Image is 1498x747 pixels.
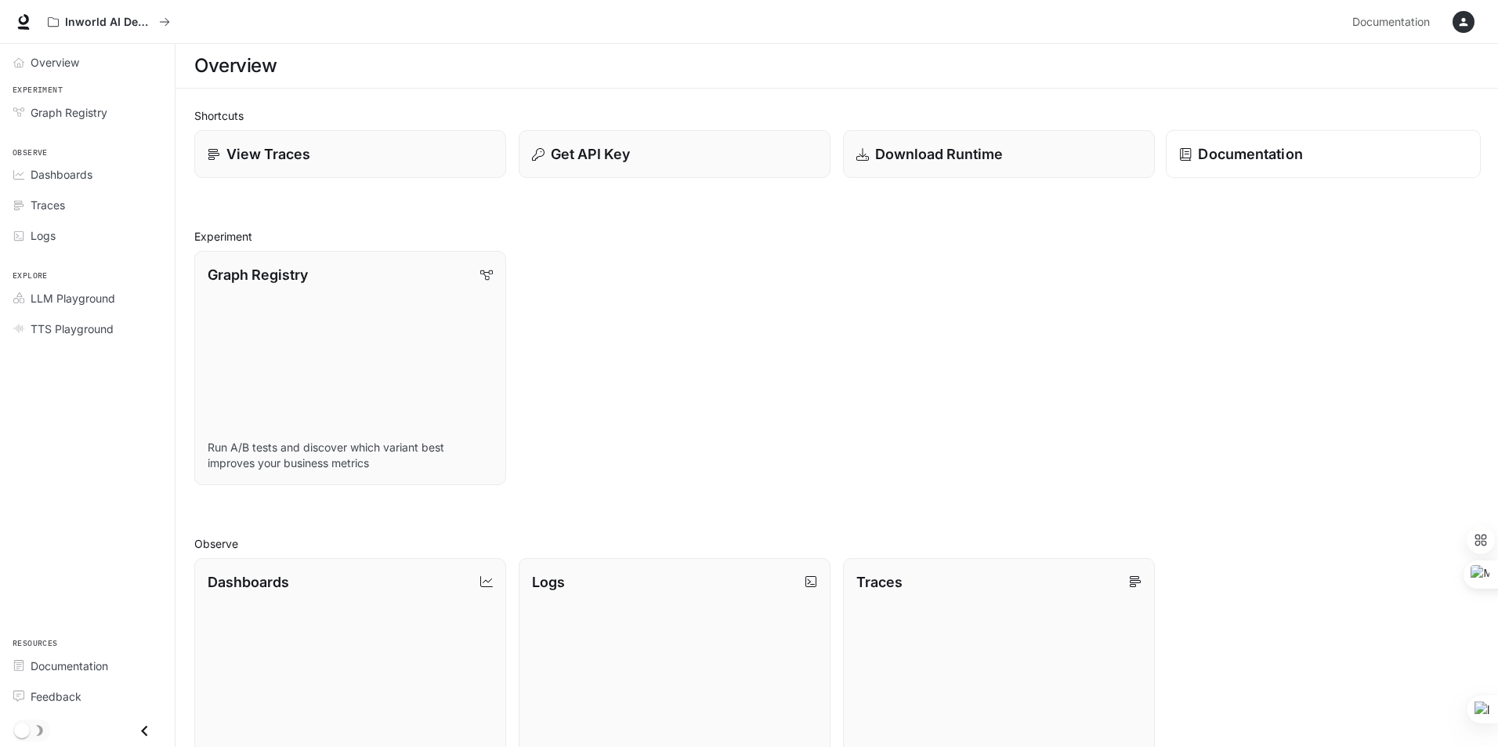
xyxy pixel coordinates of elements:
[1346,6,1442,38] a: Documentation
[6,161,168,188] a: Dashboards
[6,683,168,710] a: Feedback
[1198,143,1302,165] p: Documentation
[127,715,162,747] button: Close drawer
[6,49,168,76] a: Overview
[194,228,1479,245] h2: Experiment
[6,652,168,680] a: Documentation
[1166,130,1481,179] a: Documentation
[65,16,153,29] p: Inworld AI Demos
[31,321,114,337] span: TTS Playground
[31,104,107,121] span: Graph Registry
[14,721,30,738] span: Dark mode toggle
[31,166,92,183] span: Dashboards
[208,440,493,471] p: Run A/B tests and discover which variant best improves your business metrics
[6,191,168,219] a: Traces
[194,130,506,178] a: View Traces
[31,54,79,71] span: Overview
[6,285,168,312] a: LLM Playground
[194,50,277,82] h1: Overview
[208,264,308,285] p: Graph Registry
[1352,13,1430,32] span: Documentation
[31,227,56,244] span: Logs
[31,290,115,306] span: LLM Playground
[226,143,310,165] p: View Traces
[31,688,81,705] span: Feedback
[519,130,830,178] button: Get API Key
[208,571,289,593] p: Dashboards
[532,571,565,593] p: Logs
[856,571,903,593] p: Traces
[6,99,168,126] a: Graph Registry
[31,197,65,213] span: Traces
[843,130,1155,178] a: Download Runtime
[31,658,108,674] span: Documentation
[194,107,1479,124] h2: Shortcuts
[875,143,1003,165] p: Download Runtime
[194,251,506,485] a: Graph RegistryRun A/B tests and discover which variant best improves your business metrics
[6,315,168,343] a: TTS Playground
[194,535,1479,552] h2: Observe
[6,222,168,249] a: Logs
[41,6,177,38] button: All workspaces
[551,143,630,165] p: Get API Key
